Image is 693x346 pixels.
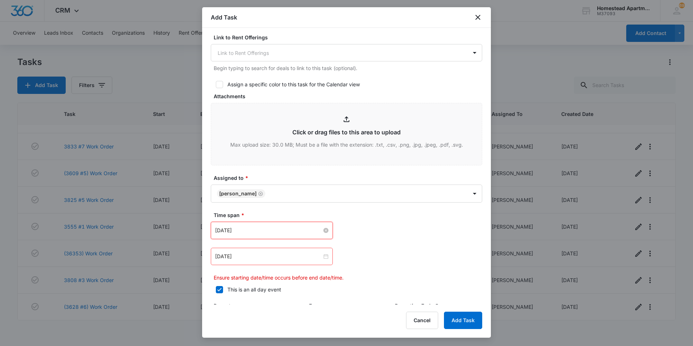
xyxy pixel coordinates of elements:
[323,228,328,233] span: close-circle
[214,34,485,41] label: Link to Rent Offerings
[227,286,281,293] div: This is an all day event
[214,211,485,219] label: Time span
[309,302,391,310] label: Frequency
[227,81,360,88] div: Assign a specific color to this task for the Calendar view
[406,312,438,329] button: Cancel
[215,252,322,260] input: Feb 20, 2023
[257,191,263,196] div: Remove Carlos Fierro
[214,92,485,100] label: Attachments
[214,174,485,182] label: Assigned to
[474,13,482,22] button: close
[395,302,485,310] label: Repeating Ends On
[214,302,305,310] label: Repeat every
[214,64,482,72] p: Begin typing to search for deals to link to this task (optional).
[444,312,482,329] button: Add Task
[214,274,482,281] p: Ensure starting date/time occurs before end date/time.
[219,191,257,196] div: [PERSON_NAME]
[211,13,237,22] h1: Add Task
[215,226,322,234] input: Aug 13, 2025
